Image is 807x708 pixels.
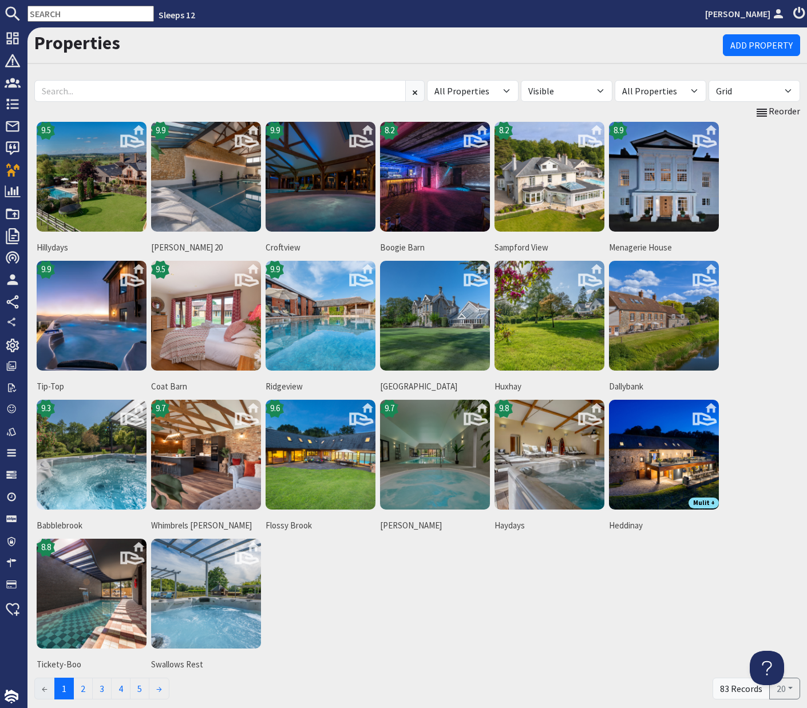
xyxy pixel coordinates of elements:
[159,9,195,21] a: Sleeps 12
[41,263,51,276] span: 9.9
[380,380,490,393] span: [GEOGRAPHIC_DATA]
[609,122,719,232] img: Menagerie House's icon
[92,678,112,699] a: 3
[270,124,280,137] span: 9.9
[266,261,375,371] img: Ridgeview's icon
[34,536,149,675] a: Tickety-Boo's icon8.8Tickety-Boo
[499,402,509,415] span: 9.8
[609,241,719,254] span: Menagerie House
[378,120,492,258] a: Boogie Barn's icon8.2Boogie Barn
[130,678,149,699] a: 5
[34,258,149,397] a: Tip-Top's icon9.9Tip-Top
[499,124,509,137] span: 8.2
[385,402,394,415] span: 9.7
[151,122,261,232] img: Churchill 20's icon
[607,120,721,258] a: Menagerie House's icon8.9Menagerie House
[380,400,490,510] img: Kingshay Barton's icon
[111,678,130,699] a: 4
[495,519,604,532] span: Haydays
[609,380,719,393] span: Dallybank
[266,519,375,532] span: Flossy Brook
[380,261,490,371] img: Cowslip Manor's icon
[378,397,492,536] a: Kingshay Barton's icon9.7[PERSON_NAME]
[151,519,261,532] span: Whimbrels [PERSON_NAME]
[37,519,147,532] span: Babblebrook
[769,678,800,699] button: 20
[266,380,375,393] span: Ridgeview
[380,241,490,254] span: Boogie Barn
[495,241,604,254] span: Sampford View
[380,122,490,232] img: Boogie Barn's icon
[149,258,263,397] a: Coat Barn's icon9.5Coat Barn
[263,397,378,536] a: Flossy Brook's icon9.6Flossy Brook
[492,258,607,397] a: Huxhay's iconHuxhay
[151,400,261,510] img: Whimbrels Barton's icon
[5,690,18,703] img: staytech_i_w-64f4e8e9ee0a9c174fd5317b4b171b261742d2d393467e5bdba4413f4f884c10.svg
[41,541,51,554] span: 8.8
[705,7,786,21] a: [PERSON_NAME]
[495,380,604,393] span: Huxhay
[609,400,719,510] img: Heddinay's icon
[266,241,375,254] span: Croftview
[27,6,154,22] input: SEARCH
[609,519,719,532] span: Heddinay
[750,651,784,685] iframe: Toggle Customer Support
[37,658,147,671] span: Tickety-Boo
[37,539,147,649] img: Tickety-Boo's icon
[149,120,263,258] a: Churchill 20's icon9.9[PERSON_NAME] 20
[34,80,406,102] input: Search...
[156,402,165,415] span: 9.7
[37,380,147,393] span: Tip-Top
[151,539,261,649] img: Swallows Rest's icon
[607,258,721,397] a: Dallybank's iconDallybank
[37,122,147,232] img: Hillydays's icon
[149,536,263,675] a: Swallows Rest's iconSwallows Rest
[151,380,261,393] span: Coat Barn
[263,120,378,258] a: Croftview's icon9.9Croftview
[270,263,280,276] span: 9.9
[270,402,280,415] span: 9.6
[41,402,51,415] span: 9.3
[149,397,263,536] a: Whimbrels Barton's icon9.7Whimbrels [PERSON_NAME]
[34,120,149,258] a: Hillydays's icon9.5Hillydays
[34,31,120,54] a: Properties
[609,261,719,371] img: Dallybank's icon
[492,120,607,258] a: Sampford View's icon8.2Sampford View
[266,400,375,510] img: Flossy Brook's icon
[34,397,149,536] a: Babblebrook's icon9.3Babblebrook
[151,261,261,371] img: Coat Barn's icon
[263,258,378,397] a: Ridgeview's icon9.9Ridgeview
[378,258,492,397] a: Cowslip Manor's icon[GEOGRAPHIC_DATA]
[723,34,800,56] a: Add Property
[713,678,770,699] div: 83 Records
[385,124,394,137] span: 8.2
[380,519,490,532] span: [PERSON_NAME]
[37,261,147,371] img: Tip-Top's icon
[73,678,93,699] a: 2
[689,498,719,508] span: Mulit +
[495,122,604,232] img: Sampford View's icon
[37,400,147,510] img: Babblebrook's icon
[492,397,607,536] a: Haydays's icon9.8Haydays
[156,263,165,276] span: 9.5
[156,124,165,137] span: 9.9
[495,400,604,510] img: Haydays's icon
[151,658,261,671] span: Swallows Rest
[41,124,51,137] span: 9.5
[149,678,169,699] a: →
[54,678,74,699] span: 1
[614,124,623,137] span: 8.9
[607,397,721,536] a: Heddinay's iconMulit +Heddinay
[151,241,261,254] span: [PERSON_NAME] 20
[495,261,604,371] img: Huxhay's icon
[266,122,375,232] img: Croftview's icon
[37,241,147,254] span: Hillydays
[755,104,800,119] a: Reorder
